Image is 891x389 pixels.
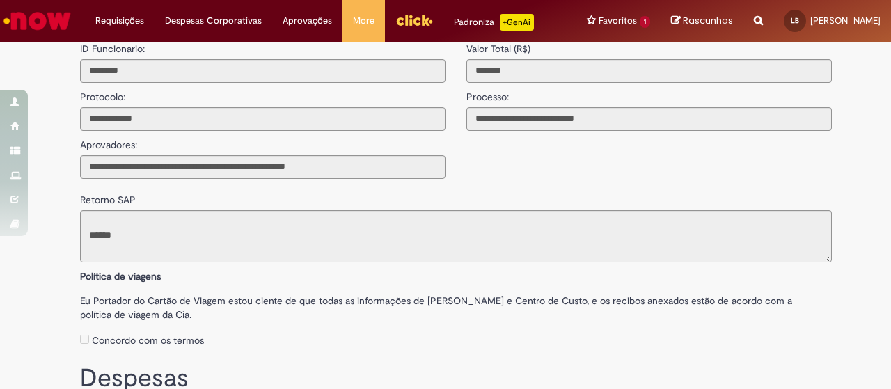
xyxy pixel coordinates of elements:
[671,15,733,28] a: Rascunhos
[80,270,161,283] b: Política de viagens
[500,14,534,31] p: +GenAi
[466,35,530,56] label: Valor Total (R$)
[80,83,125,104] label: Protocolo:
[92,333,204,347] label: Concordo com os termos
[791,16,799,25] span: LB
[80,287,832,321] label: Eu Portador do Cartão de Viagem estou ciente de que todas as informações de [PERSON_NAME] e Centr...
[95,14,144,28] span: Requisições
[283,14,332,28] span: Aprovações
[165,14,262,28] span: Despesas Corporativas
[395,10,433,31] img: click_logo_yellow_360x200.png
[1,7,73,35] img: ServiceNow
[683,14,733,27] span: Rascunhos
[80,131,137,152] label: Aprovadores:
[640,16,650,28] span: 1
[80,35,145,56] label: ID Funcionario:
[80,186,136,207] label: Retorno SAP
[466,83,509,104] label: Processo:
[599,14,637,28] span: Favoritos
[454,14,534,31] div: Padroniza
[810,15,881,26] span: [PERSON_NAME]
[353,14,374,28] span: More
